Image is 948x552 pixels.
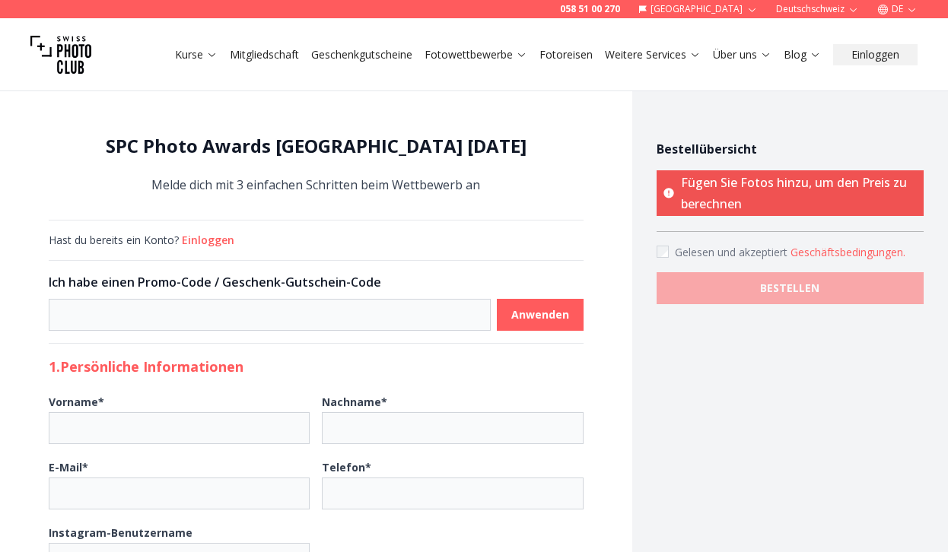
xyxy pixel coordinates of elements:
a: Fotoreisen [539,47,593,62]
button: Mitgliedschaft [224,44,305,65]
input: E-Mail* [49,477,310,509]
div: Hast du bereits ein Konto? [49,233,584,248]
button: BESTELLEN [657,272,924,304]
button: Über uns [707,44,778,65]
a: Blog [784,47,821,62]
a: Geschenkgutscheine [311,47,412,62]
button: Fotowettbewerbe [418,44,533,65]
input: Vorname* [49,412,310,444]
button: Einloggen [182,233,234,248]
button: Weitere Services [599,44,707,65]
input: Nachname* [322,412,583,444]
button: Geschenkgutscheine [305,44,418,65]
img: Swiss photo club [30,24,91,85]
button: Kurse [169,44,224,65]
b: Vorname * [49,395,104,409]
button: Einloggen [833,44,918,65]
a: Über uns [713,47,771,62]
b: Telefon * [322,460,371,474]
a: Fotowettbewerbe [425,47,527,62]
button: Anwenden [497,299,584,331]
button: Fotoreisen [533,44,599,65]
h4: Bestellübersicht [657,140,924,158]
b: Instagram-Benutzername [49,525,192,540]
button: Blog [778,44,827,65]
a: 058 51 00 270 [560,3,620,15]
button: Accept termsGelesen und akzeptiert [791,245,905,260]
input: Telefon* [322,477,583,509]
span: Gelesen und akzeptiert [675,245,791,259]
p: Fügen Sie Fotos hinzu, um den Preis zu berechnen [657,170,924,216]
h1: SPC Photo Awards [GEOGRAPHIC_DATA] [DATE] [49,134,584,158]
h2: 1. Persönliche Informationen [49,356,584,377]
b: Anwenden [511,307,569,322]
a: Weitere Services [605,47,701,62]
h3: Ich habe einen Promo-Code / Geschenk-Gutschein-Code [49,273,584,291]
b: BESTELLEN [760,281,819,296]
b: Nachname * [322,395,387,409]
a: Mitgliedschaft [230,47,299,62]
div: Melde dich mit 3 einfachen Schritten beim Wettbewerb an [49,134,584,195]
a: Kurse [175,47,218,62]
input: Accept terms [657,246,669,258]
b: E-Mail * [49,460,88,474]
